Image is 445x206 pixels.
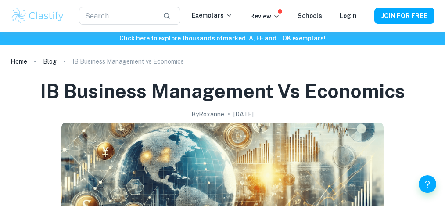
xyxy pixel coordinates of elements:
p: Review [250,11,280,21]
p: • [228,109,230,119]
button: JOIN FOR FREE [374,8,434,24]
a: Blog [43,55,57,68]
h6: Click here to explore thousands of marked IA, EE and TOK exemplars ! [2,33,443,43]
img: Clastify logo [11,7,65,25]
p: Exemplars [192,11,233,20]
p: IB Business Management vs Economics [72,57,184,66]
h1: IB Business Management vs Economics [40,78,405,104]
h2: By Roxanne [191,109,224,119]
a: Home [11,55,27,68]
button: Help and Feedback [419,175,436,193]
h2: [DATE] [233,109,254,119]
a: Login [340,12,357,19]
input: Search... [79,7,156,25]
a: Schools [298,12,322,19]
